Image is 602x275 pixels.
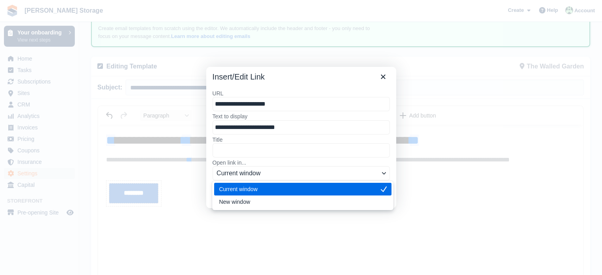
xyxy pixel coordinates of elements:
[213,72,265,82] h1: Insert/Edit Link
[214,183,391,195] div: Current window
[213,90,390,97] label: URL
[213,136,390,143] label: Title
[219,184,376,194] div: Current window
[213,159,390,166] label: Open link in...
[216,169,379,178] span: Current window
[376,70,390,83] button: Close
[219,197,376,207] div: New window
[214,195,391,208] div: New window
[213,113,390,120] label: Text to display
[213,166,390,180] button: Open link in...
